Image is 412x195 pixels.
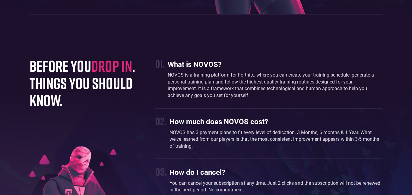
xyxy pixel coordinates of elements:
[155,115,166,127] div: 02.
[170,129,382,149] p: NOVOS has 3 payment plans to fit every level of dedication. 3 Months, 6 months & 1 Year. What we'...
[170,118,382,126] h3: How much does NOVOS cost?
[168,72,382,99] p: NOVOS is a training platform for Fortnite, where you can create your training schedule, generate ...
[155,57,165,70] div: 01.
[155,165,166,178] div: 03.
[91,56,132,75] span: drop in
[168,60,382,69] h3: What is NOVOS?
[30,57,143,109] h1: before you . things you should know.
[170,180,382,193] p: You can cancel your subscription at any time. Just 2 clicks and the subscription will not be rene...
[170,168,382,177] h3: How do I cancel?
